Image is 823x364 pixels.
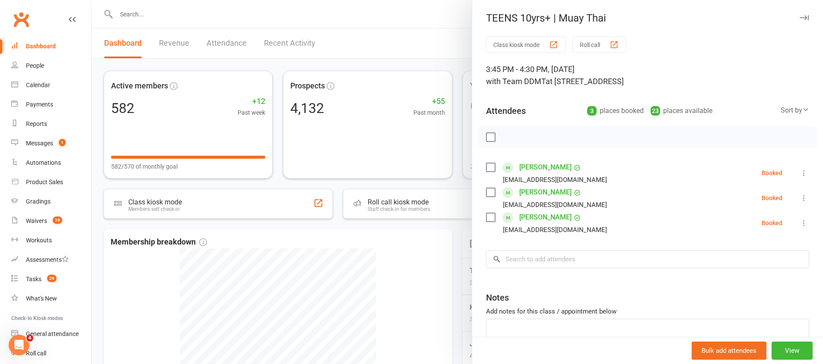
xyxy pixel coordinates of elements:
div: Gradings [26,198,51,205]
div: Booked [762,170,782,176]
div: Notes [486,292,509,304]
a: Clubworx [10,9,32,30]
div: Product Sales [26,179,63,185]
span: 1 [59,139,66,146]
div: [EMAIL_ADDRESS][DOMAIN_NAME] [503,199,607,210]
div: Calendar [26,82,50,88]
span: at [STREET_ADDRESS] [546,77,624,86]
iframe: Intercom live chat [9,335,29,355]
div: Add notes for this class / appointment below [486,306,809,317]
div: places available [651,105,712,117]
div: Payments [26,101,53,108]
div: Waivers [26,217,47,224]
div: TEENS 10yrs+ | Muay Thai [472,12,823,24]
a: Dashboard [11,37,91,56]
div: People [26,62,44,69]
a: Product Sales [11,173,91,192]
div: 3 [587,106,597,116]
div: [EMAIL_ADDRESS][DOMAIN_NAME] [503,224,607,235]
span: 4 [26,335,33,342]
div: places booked [587,105,644,117]
a: Tasks 29 [11,270,91,289]
a: Reports [11,114,91,134]
a: Roll call [11,344,91,363]
div: Roll call [26,350,46,357]
a: Messages 1 [11,134,91,153]
a: [PERSON_NAME] [519,210,572,224]
button: Bulk add attendees [692,342,766,360]
a: Automations [11,153,91,173]
div: Dashboard [26,43,56,50]
div: Automations [26,159,61,166]
a: [PERSON_NAME] [519,185,572,199]
div: Sort by [781,105,809,116]
div: Reports [26,120,47,127]
a: People [11,56,91,75]
div: General attendance [26,330,79,337]
div: Assessments [26,256,69,263]
div: Workouts [26,237,52,244]
a: Workouts [11,231,91,250]
a: Waivers 19 [11,211,91,231]
a: General attendance kiosk mode [11,324,91,344]
div: [EMAIL_ADDRESS][DOMAIN_NAME] [503,174,607,185]
span: 29 [47,275,57,282]
div: Attendees [486,105,526,117]
input: Search to add attendees [486,250,809,268]
span: 19 [53,217,62,224]
div: Booked [762,220,782,226]
a: Gradings [11,192,91,211]
button: Roll call [572,37,626,53]
div: Booked [762,195,782,201]
a: [PERSON_NAME] [519,160,572,174]
div: 23 [651,106,660,116]
a: Calendar [11,75,91,95]
button: View [772,342,813,360]
a: Payments [11,95,91,114]
button: Class kiosk mode [486,37,566,53]
div: Tasks [26,276,41,282]
a: What's New [11,289,91,308]
span: with Team DDMT [486,77,546,86]
div: What's New [26,295,57,302]
div: 3:45 PM - 4:30 PM, [DATE] [486,63,809,88]
div: Messages [26,140,53,147]
a: Assessments [11,250,91,270]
